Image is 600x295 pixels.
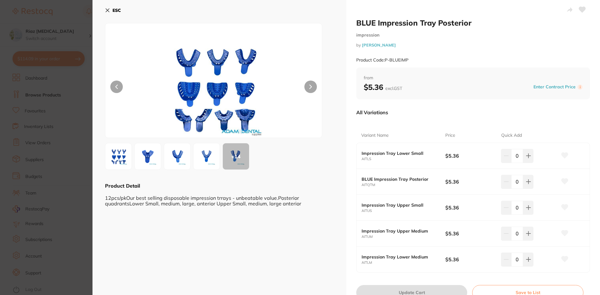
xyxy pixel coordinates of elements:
small: by [356,43,590,47]
img: RUlNUC5qcGc [107,145,130,168]
div: 12pcs/pkOur best selling disposable impression trrays - unbeatable value.Posterior quadrantsLower... [105,189,334,206]
p: All Variations [356,109,388,116]
small: AITUM [362,235,445,239]
button: Enter Contract Price [532,84,577,90]
b: $5.36 [445,152,496,159]
b: $5.36 [364,82,402,92]
p: Price [445,132,455,139]
h2: BLUE Impression Tray Posterior [356,18,590,27]
small: Product Code: P-BLUEIMP [356,57,408,63]
div: + 14 [223,143,249,170]
img: RUlNUC5qcGc [149,39,279,138]
small: AITUS [362,209,445,213]
img: LmpwZw [137,145,159,168]
span: excl. GST [385,86,402,91]
b: Impression Tray Lower Small [362,151,437,156]
small: AITQTM [362,183,445,187]
small: AITLM [362,261,445,265]
b: Impression Tray Upper Small [362,203,437,208]
b: Impression Tray Lower Medium [362,254,437,259]
span: from [364,75,582,81]
b: $5.36 [445,230,496,237]
p: Quick Add [501,132,522,139]
b: BLUE Impression Tray Posterior [362,177,437,182]
button: +14 [222,143,249,170]
b: $5.36 [445,256,496,263]
b: ESC [112,7,121,13]
small: impression [356,32,590,38]
img: LmpwZw [195,145,218,168]
b: $5.36 [445,178,496,185]
img: LmpwZw [166,145,188,168]
p: Variant Name [361,132,389,139]
button: ESC [105,5,121,16]
b: Impression Tray Upper Medium [362,229,437,234]
a: [PERSON_NAME] [362,42,396,47]
b: Product Detail [105,183,140,189]
b: $5.36 [445,204,496,211]
label: i [577,85,582,90]
small: AITLS [362,157,445,161]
